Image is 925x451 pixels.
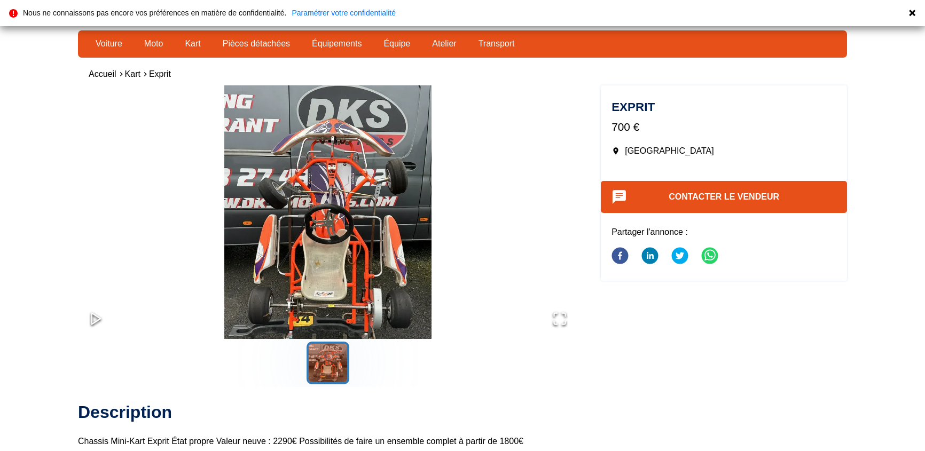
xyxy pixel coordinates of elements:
[78,85,578,339] div: Go to Slide 1
[669,192,779,201] a: Contacter le vendeur
[78,401,578,423] h2: Description
[216,35,297,53] a: Pièces détachées
[89,69,116,78] a: Accueil
[542,300,578,339] button: Open Fullscreen
[89,35,129,53] a: Voiture
[78,342,578,384] div: Thumbnail Navigation
[601,181,847,213] button: Contacter le vendeur
[78,401,578,447] div: Chassis Mini-Kart Exprit État propre Valeur neuve : 2290€ Possibilités de faire un ensemble compl...
[178,35,207,53] a: Kart
[125,69,140,78] a: Kart
[612,145,836,157] p: [GEOGRAPHIC_DATA]
[701,241,718,273] button: whatsapp
[78,300,114,339] button: Play or Pause Slideshow
[292,9,396,17] a: Paramétrer votre confidentialité
[78,85,578,363] img: image
[377,35,417,53] a: Équipe
[425,35,463,53] a: Atelier
[149,69,171,78] a: Exprit
[305,35,369,53] a: Équipements
[23,9,286,17] p: Nous ne connaissons pas encore vos préférences en matière de confidentialité.
[612,101,836,113] h1: Exprit
[137,35,170,53] a: Moto
[472,35,522,53] a: Transport
[612,119,836,134] p: 700 €
[671,241,688,273] button: twitter
[612,241,629,273] button: facebook
[307,342,349,384] button: Go to Slide 1
[641,241,659,273] button: linkedin
[612,226,836,238] p: Partager l'annonce :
